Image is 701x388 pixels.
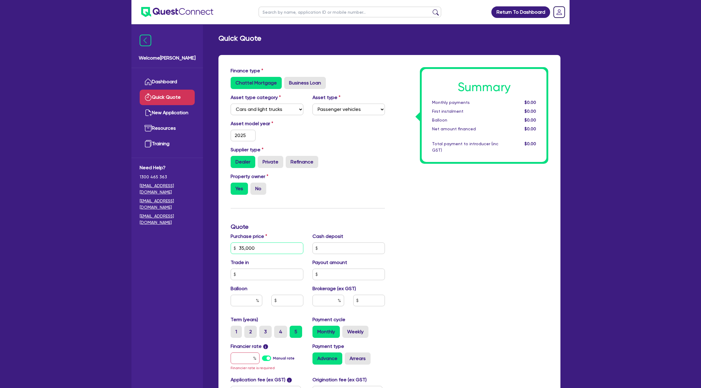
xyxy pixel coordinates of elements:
[140,183,195,195] a: [EMAIL_ADDRESS][DOMAIN_NAME]
[273,355,295,361] label: Manual rate
[312,316,345,323] label: Payment cycle
[140,136,195,152] a: Training
[263,344,268,349] span: i
[274,326,287,338] label: 4
[231,146,263,153] label: Supplier type
[231,326,242,338] label: 1
[140,174,195,180] span: 1300 465 363
[427,108,503,115] div: First instalment
[312,233,343,240] label: Cash deposit
[284,77,326,89] label: Business Loan
[231,259,249,266] label: Trade in
[286,156,318,168] label: Refinance
[312,326,340,338] label: Monthly
[312,352,342,365] label: Advance
[231,376,285,383] label: Application fee (ex GST)
[427,117,503,123] div: Balloon
[345,352,371,365] label: Arrears
[218,34,261,43] h2: Quick Quote
[231,77,282,89] label: Chattel Mortgage
[140,90,195,105] a: Quick Quote
[231,223,385,230] h3: Quote
[432,80,536,94] h1: Summary
[259,7,441,17] input: Search by name, application ID or mobile number...
[244,326,257,338] label: 2
[145,109,152,116] img: new-application
[140,121,195,136] a: Resources
[145,140,152,147] img: training
[259,326,272,338] label: 3
[231,316,258,323] label: Term (years)
[525,126,536,131] span: $0.00
[231,173,268,180] label: Property owner
[140,198,195,211] a: [EMAIL_ADDRESS][DOMAIN_NAME]
[258,156,283,168] label: Private
[140,74,195,90] a: Dashboard
[525,141,536,146] span: $0.00
[231,285,247,292] label: Balloon
[140,213,195,226] a: [EMAIL_ADDRESS][DOMAIN_NAME]
[525,109,536,114] span: $0.00
[525,100,536,105] span: $0.00
[140,35,151,46] img: icon-menu-close
[231,94,281,101] label: Asset type category
[231,366,275,370] span: Financier rate is required
[231,67,263,74] label: Finance type
[427,141,503,153] div: Total payment to introducer (inc GST)
[250,183,266,195] label: No
[140,105,195,121] a: New Application
[342,326,368,338] label: Weekly
[312,285,356,292] label: Brokerage (ex GST)
[312,259,347,266] label: Payout amount
[525,118,536,122] span: $0.00
[231,183,248,195] label: Yes
[290,326,302,338] label: 5
[231,343,268,350] label: Financier rate
[491,6,550,18] a: Return To Dashboard
[551,4,567,20] a: Dropdown toggle
[312,94,340,101] label: Asset type
[287,378,292,383] span: i
[312,376,367,383] label: Origination fee (ex GST)
[139,54,196,62] span: Welcome [PERSON_NAME]
[145,125,152,132] img: resources
[141,7,213,17] img: quest-connect-logo-blue
[145,94,152,101] img: quick-quote
[140,164,195,171] span: Need Help?
[427,99,503,106] div: Monthly payments
[427,126,503,132] div: Net amount financed
[231,233,267,240] label: Purchase price
[226,120,308,127] label: Asset model year
[231,156,255,168] label: Dealer
[312,343,344,350] label: Payment type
